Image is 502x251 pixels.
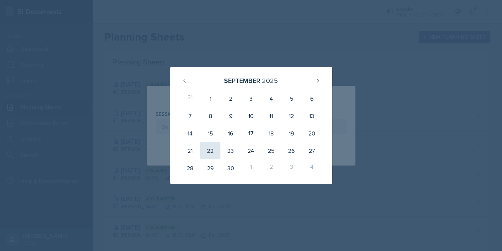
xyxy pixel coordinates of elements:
[301,90,322,107] div: 6
[220,159,241,177] div: 30
[261,90,281,107] div: 4
[200,125,220,142] div: 15
[200,90,220,107] div: 1
[180,159,201,177] div: 28
[281,107,301,125] div: 12
[241,142,261,159] div: 24
[220,107,241,125] div: 9
[261,125,281,142] div: 18
[241,159,261,177] div: 1
[281,159,301,177] div: 3
[301,159,322,177] div: 4
[241,125,261,142] div: 17
[281,125,301,142] div: 19
[224,76,260,85] div: September
[261,142,281,159] div: 25
[281,142,301,159] div: 26
[220,90,241,107] div: 2
[241,107,261,125] div: 10
[200,142,220,159] div: 22
[180,125,201,142] div: 14
[200,107,220,125] div: 8
[301,107,322,125] div: 13
[281,90,301,107] div: 5
[261,159,281,177] div: 2
[220,125,241,142] div: 16
[301,142,322,159] div: 27
[180,90,201,107] div: 31
[301,125,322,142] div: 20
[180,107,201,125] div: 7
[261,107,281,125] div: 11
[241,90,261,107] div: 3
[180,142,201,159] div: 21
[262,76,278,85] div: 2025
[200,159,220,177] div: 29
[220,142,241,159] div: 23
